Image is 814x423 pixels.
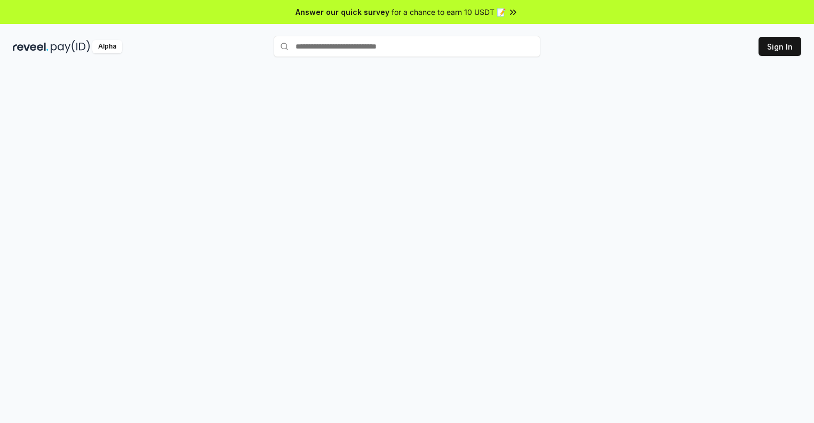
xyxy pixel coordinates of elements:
[392,6,506,18] span: for a chance to earn 10 USDT 📝
[92,40,122,53] div: Alpha
[13,40,49,53] img: reveel_dark
[759,37,801,56] button: Sign In
[51,40,90,53] img: pay_id
[296,6,389,18] span: Answer our quick survey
